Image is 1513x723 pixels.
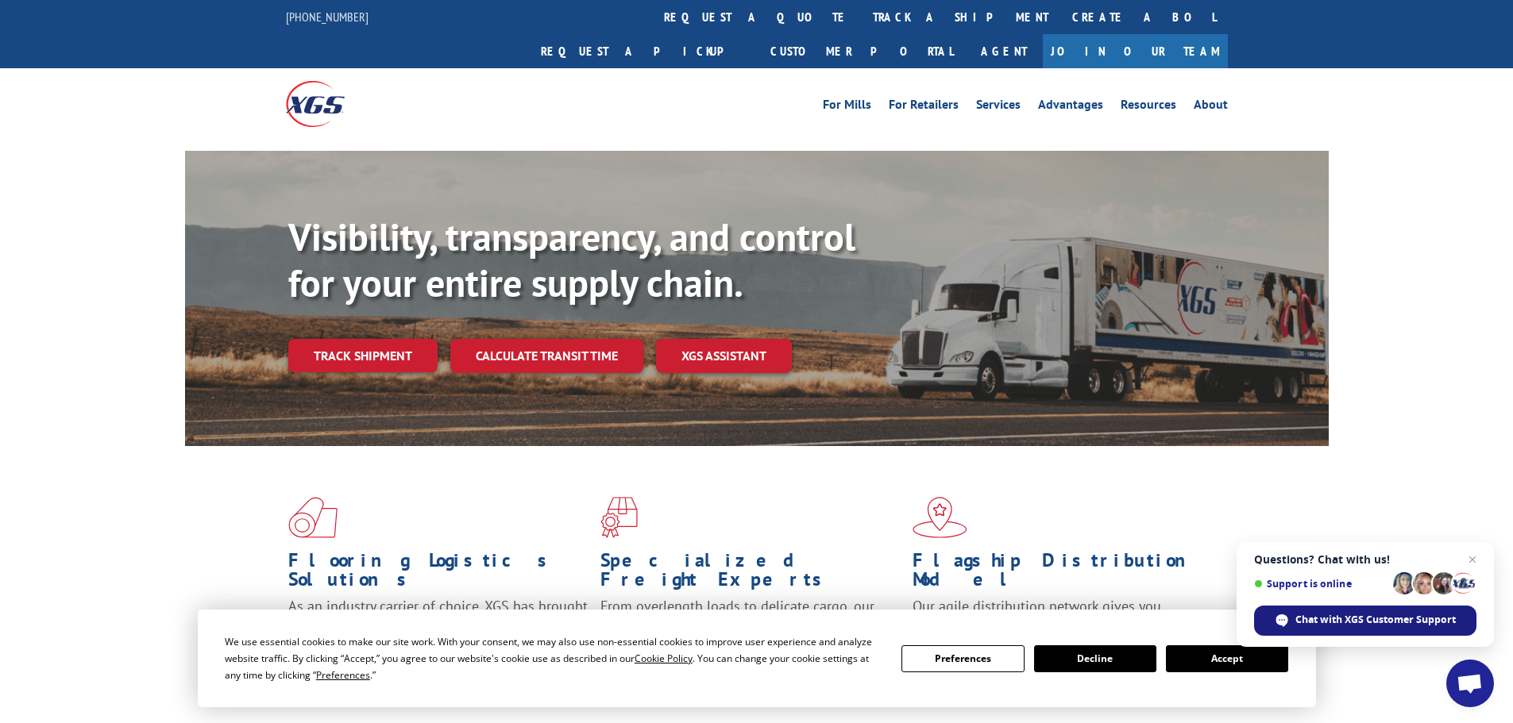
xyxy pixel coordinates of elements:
span: Preferences [316,668,370,682]
h1: Flagship Distribution Model [913,551,1213,597]
a: Calculate transit time [450,339,643,373]
a: About [1194,98,1228,116]
div: We use essential cookies to make our site work. With your consent, we may also use non-essential ... [225,633,882,683]
h1: Specialized Freight Experts [600,551,901,597]
a: Join Our Team [1043,34,1228,68]
a: Services [976,98,1021,116]
span: As an industry carrier of choice, XGS has brought innovation and dedication to flooring logistics... [288,597,588,653]
button: Preferences [901,645,1024,672]
div: Chat with XGS Customer Support [1254,606,1476,636]
div: Open chat [1446,660,1494,707]
button: Decline [1034,645,1156,672]
span: Questions? Chat with us! [1254,553,1476,566]
div: Cookie Consent Prompt [198,610,1316,707]
h1: Flooring Logistics Solutions [288,551,589,597]
img: xgs-icon-total-supply-chain-intelligence-red [288,497,338,538]
a: Advantages [1038,98,1103,116]
a: Agent [965,34,1043,68]
a: Customer Portal [758,34,965,68]
b: Visibility, transparency, and control for your entire supply chain. [288,212,855,307]
span: Our agile distribution network gives you nationwide inventory management on demand. [913,597,1205,634]
a: For Mills [823,98,871,116]
img: xgs-icon-flagship-distribution-model-red [913,497,967,538]
a: [PHONE_NUMBER] [286,9,369,25]
p: From overlength loads to delicate cargo, our experienced staff knows the best way to move your fr... [600,597,901,667]
span: Close chat [1463,550,1482,569]
span: Support is online [1254,578,1388,590]
span: Chat with XGS Customer Support [1295,613,1456,627]
img: xgs-icon-focused-on-flooring-red [600,497,638,538]
a: For Retailers [889,98,959,116]
span: Cookie Policy [635,652,693,665]
a: XGS ASSISTANT [656,339,792,373]
button: Accept [1166,645,1288,672]
a: Request a pickup [529,34,758,68]
a: Resources [1121,98,1176,116]
a: Track shipment [288,339,438,372]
